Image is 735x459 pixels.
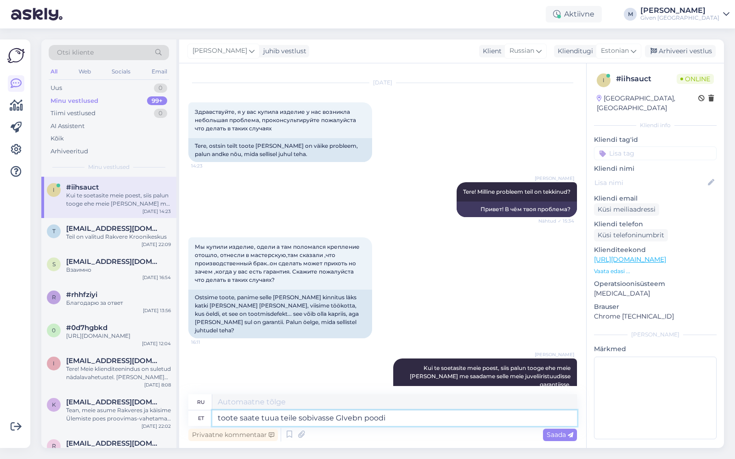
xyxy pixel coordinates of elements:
div: [DATE] 14:23 [142,208,171,215]
div: Küsi meiliaadressi [594,203,659,216]
span: [PERSON_NAME] [192,46,247,56]
span: Estonian [601,46,629,56]
div: Klient [479,46,502,56]
div: Kliendi info [594,121,717,129]
div: et [198,410,204,426]
span: Мы купили изделие, одели а там поломался крепление отошло, отнесли в мастерскую,там сказали ,что ... [195,243,361,283]
div: Привет! В чём твоя проблема? [457,202,577,217]
div: All [49,66,59,78]
span: k [52,401,56,408]
span: irinaorlov.est@gmail.com [66,357,162,365]
span: [PERSON_NAME] [535,175,574,182]
span: Minu vestlused [88,163,130,171]
span: [PERSON_NAME] [535,351,574,358]
span: #iihsauct [66,183,99,191]
p: Klienditeekond [594,245,717,255]
div: [PERSON_NAME] [594,330,717,339]
div: [DATE] 8:08 [144,381,171,388]
input: Lisa nimi [594,178,706,188]
p: Kliendi telefon [594,219,717,229]
div: Minu vestlused [51,96,98,106]
p: Kliendi email [594,194,717,203]
span: i [53,360,55,367]
span: simonovsemen2017@gmail.com [66,257,162,266]
span: 16:11 [191,339,226,346]
div: 0 [154,109,167,118]
div: Взаимно [66,266,171,274]
div: [PERSON_NAME] [640,7,719,14]
span: s [52,261,56,268]
div: Aktiivne [546,6,602,22]
div: juhib vestlust [260,46,306,56]
span: riho.sepp@outlook.com [66,439,162,448]
span: 14:23 [191,162,226,169]
div: Tean, meie asume Rakveres ja käisime Ülemiste poes proovimas-vahetamas veel mudelit. [66,406,171,423]
div: Teil on valitud Rakvere Kroonikeskus [66,233,171,241]
span: r [52,294,56,301]
div: Kui te soetasite meie poest, siis palun tooge ehe meie [PERSON_NAME] me saadame selle meie juveli... [66,191,171,208]
a: [PERSON_NAME]Given [GEOGRAPHIC_DATA] [640,7,729,22]
div: Tere! Meie klienditeenindus on suletud nädalavahetustel. [PERSON_NAME] tellimuse kätte saanud, si... [66,365,171,381]
p: Kliendi tag'id [594,135,717,145]
div: Web [77,66,93,78]
span: 0 [52,327,56,334]
div: Tiimi vestlused [51,109,96,118]
span: t [52,228,56,235]
div: Ostsime toote, panime selle [PERSON_NAME] kinnitus läks katki [PERSON_NAME] [PERSON_NAME], viisim... [188,290,372,338]
span: Online [677,74,714,84]
div: ru [197,394,205,410]
span: tttolitshwets@gmail.com [66,224,162,233]
div: Tere, ostsin teilt toote [PERSON_NAME] on väike probleem, palun andke nõu, mida sellisel juhul teha. [188,138,372,162]
span: Здравствуйте, я у вас купила изделие у нас возникла небольшая проблема, проконсультируйте пожалуй... [195,108,357,132]
div: Email [150,66,169,78]
span: Saada [547,431,573,439]
div: Küsi telefoninumbrit [594,229,668,241]
div: 99+ [147,96,167,106]
div: Arhiveeritud [51,147,88,156]
span: i [53,186,55,193]
p: Brauser [594,302,717,312]
div: [DATE] 13:56 [143,307,171,314]
div: AI Assistent [51,122,85,131]
textarea: Вы можете принести товар в подходящий вам магазин GIvebn [212,394,577,410]
p: Vaata edasi ... [594,267,717,275]
span: #rhhfziyi [66,291,97,299]
div: Privaatne kommentaar [188,429,278,441]
span: Nähtud ✓ 15:34 [538,218,574,224]
div: [DATE] 12:04 [142,340,171,347]
div: Благодарю за ответ [66,299,171,307]
div: Socials [110,66,132,78]
div: [DATE] 22:02 [141,423,171,430]
div: Arhiveeri vestlus [645,45,716,57]
div: [URL][DOMAIN_NAME] [66,332,171,340]
div: [GEOGRAPHIC_DATA], [GEOGRAPHIC_DATA] [597,94,698,113]
span: Tere! Milline probleem teil on tekkinud? [463,188,571,195]
span: kadri.viilu.001@mail.ee [66,398,162,406]
span: Otsi kliente [57,48,94,57]
div: # iihsauct [616,73,677,84]
p: Kliendi nimi [594,164,717,174]
p: Operatsioonisüsteem [594,279,717,289]
a: [URL][DOMAIN_NAME] [594,255,666,263]
div: M [624,8,637,21]
div: [DATE] [188,78,577,87]
p: [MEDICAL_DATA] [594,289,717,298]
input: Lisa tag [594,146,717,160]
div: Klienditugi [554,46,593,56]
div: Uus [51,84,62,93]
div: Given [GEOGRAPHIC_DATA] [640,14,719,22]
div: Kõik [51,134,64,143]
p: Märkmed [594,344,717,354]
span: i [603,77,605,84]
p: Chrome [TECHNICAL_ID] [594,312,717,321]
div: [DATE] 16:54 [142,274,171,281]
span: #0d7hgbkd [66,324,107,332]
span: Kui te soetasite meie poest, siis palun tooge ehe meie [PERSON_NAME] me saadame selle meie juveli... [410,364,572,388]
span: r [52,442,56,449]
div: [DATE] 22:09 [141,241,171,248]
img: Askly Logo [7,47,25,64]
span: Russian [509,46,534,56]
div: 0 [154,84,167,93]
textarea: toote saate tuua teile sobivasse GIvebn poodi [212,410,577,426]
